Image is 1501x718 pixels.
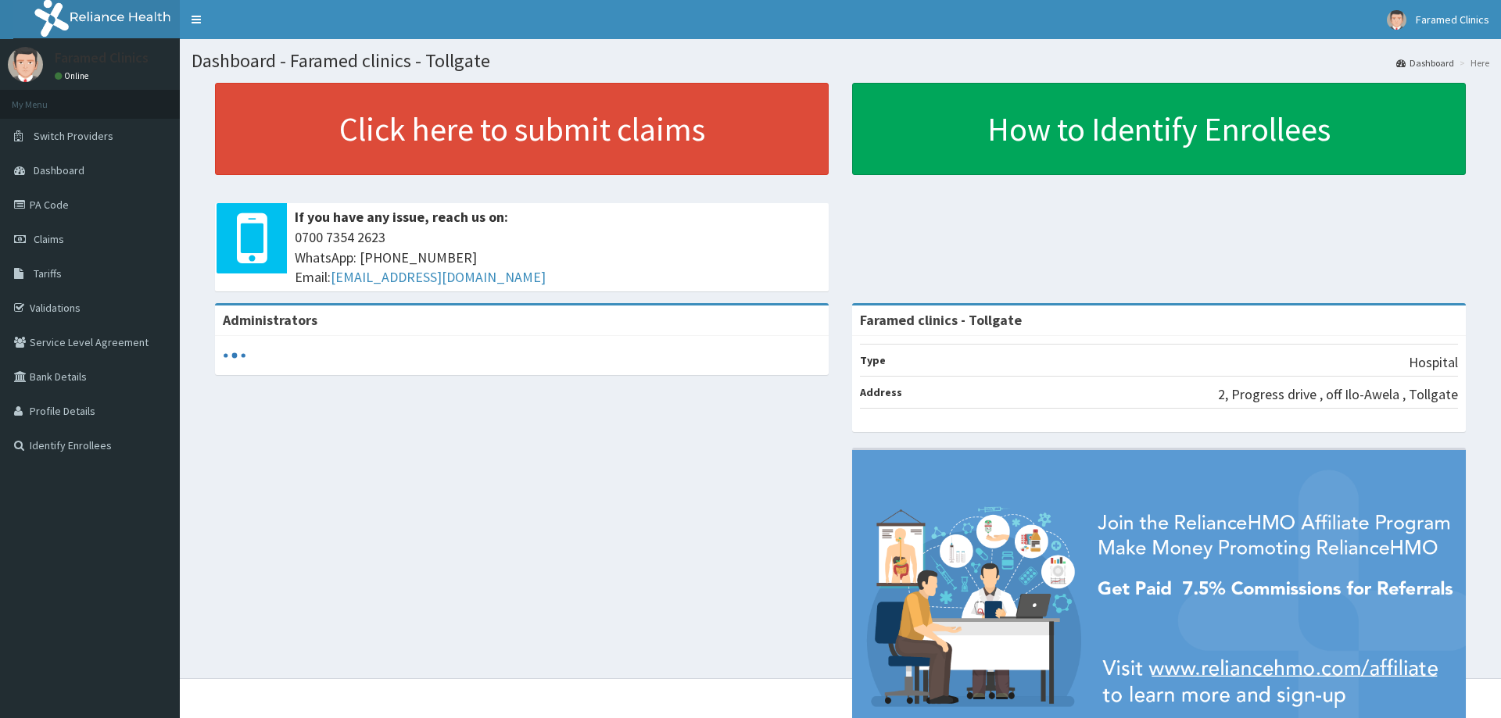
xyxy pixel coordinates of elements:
[34,129,113,143] span: Switch Providers
[215,83,829,175] a: Click here to submit claims
[55,51,149,65] p: Faramed Clinics
[192,51,1489,71] h1: Dashboard - Faramed clinics - Tollgate
[1387,10,1406,30] img: User Image
[34,163,84,177] span: Dashboard
[1456,56,1489,70] li: Here
[55,70,92,81] a: Online
[223,344,246,367] svg: audio-loading
[852,83,1466,175] a: How to Identify Enrollees
[860,311,1022,329] strong: Faramed clinics - Tollgate
[1396,56,1454,70] a: Dashboard
[860,353,886,367] b: Type
[1416,13,1489,27] span: Faramed Clinics
[1218,384,1458,405] p: 2, Progress drive , off Ilo-Awela , Tollgate
[223,311,317,329] b: Administrators
[331,268,546,286] a: [EMAIL_ADDRESS][DOMAIN_NAME]
[295,227,821,288] span: 0700 7354 2623 WhatsApp: [PHONE_NUMBER] Email:
[295,208,508,226] b: If you have any issue, reach us on:
[1409,352,1458,373] p: Hospital
[34,232,64,246] span: Claims
[34,266,62,280] span: Tariffs
[860,385,902,399] b: Address
[8,47,43,82] img: User Image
